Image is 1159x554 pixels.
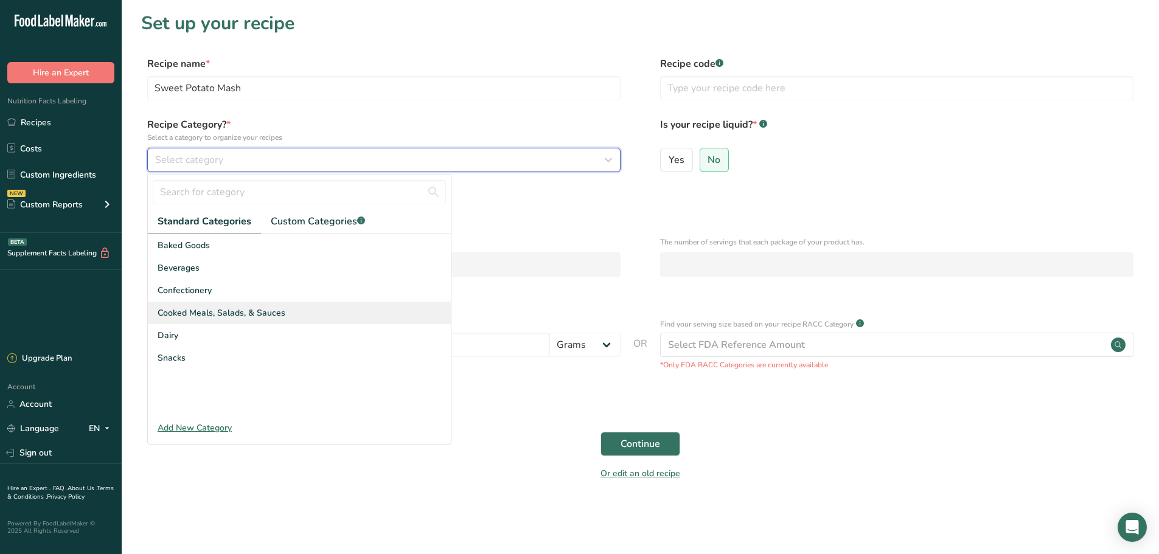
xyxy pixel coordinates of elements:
[158,351,186,364] span: Snacks
[633,336,647,370] span: OR
[153,180,446,204] input: Search for category
[47,493,85,501] a: Privacy Policy
[660,76,1133,100] input: Type your recipe code here
[7,353,72,365] div: Upgrade Plan
[158,329,178,342] span: Dairy
[7,484,50,493] a: Hire an Expert .
[89,421,114,436] div: EN
[669,154,684,166] span: Yes
[621,437,660,451] span: Continue
[660,237,1133,248] p: The number of servings that each package of your product has.
[7,484,114,501] a: Terms & Conditions .
[271,214,365,229] span: Custom Categories
[660,359,1133,370] p: *Only FDA RACC Categories are currently available
[660,117,1133,143] label: Is your recipe liquid?
[660,319,854,330] p: Find your serving size based on your recipe RACC Category
[668,338,805,352] div: Select FDA Reference Amount
[600,432,680,456] button: Continue
[8,238,27,246] div: BETA
[141,10,1140,37] h1: Set up your recipe
[155,153,223,167] span: Select category
[147,148,621,172] button: Select category
[660,57,1133,71] label: Recipe code
[158,214,251,229] span: Standard Categories
[1118,513,1147,542] div: Open Intercom Messenger
[148,421,451,434] div: Add New Category
[7,190,26,197] div: NEW
[600,468,680,479] a: Or edit an old recipe
[7,520,114,535] div: Powered By FoodLabelMaker © 2025 All Rights Reserved
[53,484,68,493] a: FAQ .
[158,239,210,252] span: Baked Goods
[68,484,97,493] a: About Us .
[147,57,621,71] label: Recipe name
[147,76,621,100] input: Type your recipe name here
[147,117,621,143] label: Recipe Category?
[158,284,212,297] span: Confectionery
[158,306,285,319] span: Cooked Meals, Salads, & Sauces
[7,62,114,83] button: Hire an Expert
[7,198,83,211] div: Custom Reports
[7,418,59,439] a: Language
[147,132,621,143] p: Select a category to organize your recipes
[708,154,720,166] span: No
[158,261,200,274] span: Beverages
